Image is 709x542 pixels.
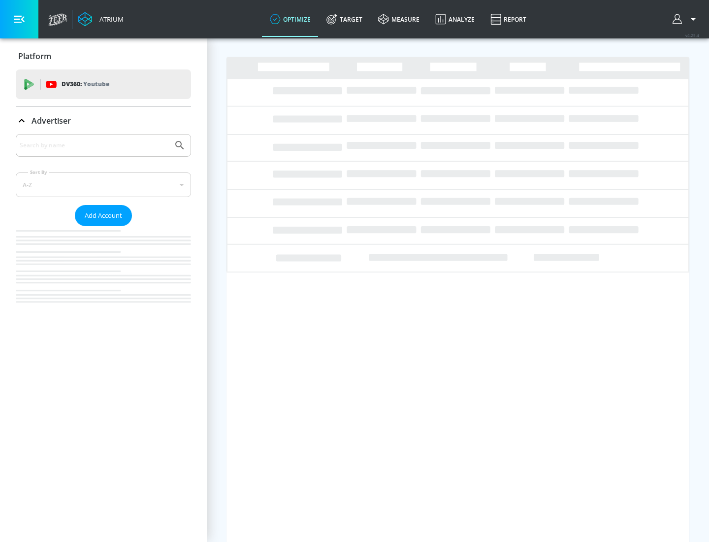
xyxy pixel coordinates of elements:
span: v 4.25.4 [685,33,699,38]
div: A-Z [16,172,191,197]
nav: list of Advertiser [16,226,191,322]
input: Search by name [20,139,169,152]
div: DV360: Youtube [16,69,191,99]
div: Advertiser [16,107,191,135]
span: Add Account [85,210,122,221]
a: optimize [262,1,319,37]
button: Add Account [75,205,132,226]
label: Sort By [28,169,49,175]
p: Platform [18,51,51,62]
a: measure [370,1,427,37]
a: Analyze [427,1,483,37]
p: DV360: [62,79,109,90]
p: Advertiser [32,115,71,126]
div: Advertiser [16,134,191,322]
a: Report [483,1,534,37]
p: Youtube [83,79,109,89]
div: Platform [16,42,191,70]
a: Atrium [78,12,124,27]
div: Atrium [96,15,124,24]
a: Target [319,1,370,37]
